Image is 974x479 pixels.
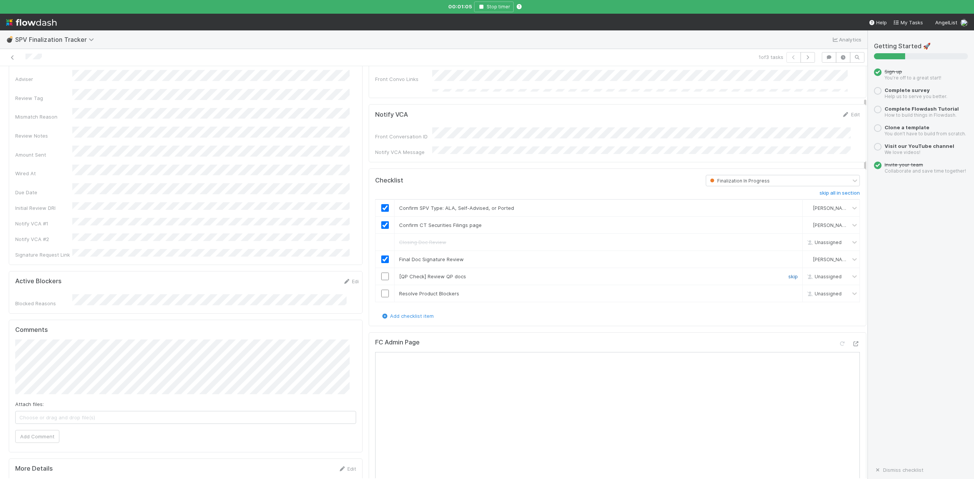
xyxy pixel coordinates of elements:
a: skip all in section [820,190,860,199]
span: Finalization In Progress [708,178,770,184]
div: Assigned To [375,91,432,98]
div: Notify VCA Message [375,148,432,156]
span: 💣 [6,36,14,43]
div: Blocked Reasons [15,300,72,307]
div: Notify VCA #1 [15,220,72,227]
h5: Active Blockers [15,278,62,285]
span: 1 of 3 tasks [759,53,783,61]
span: Closing Doc Review [399,239,446,245]
span: Unassigned [805,273,842,279]
span: AngelList [935,19,957,25]
span: [PERSON_NAME]-Gayob [813,205,867,211]
a: Edit [338,466,356,472]
a: Edit [842,111,860,117]
h5: Comments [15,326,356,334]
small: Collaborate and save time together! [885,168,966,174]
div: Signature Request Link [15,251,72,259]
div: Front Convo Links [375,75,432,83]
small: How to build things in Flowdash. [885,112,956,118]
h5: More Details [15,465,53,473]
span: 00:01:05 [448,3,471,10]
img: avatar_45aa71e2-cea6-4b00-9298-a0421aa61a2d.png [806,205,812,211]
img: avatar_45aa71e2-cea6-4b00-9298-a0421aa61a2d.png [960,19,968,27]
a: Visit our YouTube channel [885,143,954,149]
span: Choose or drag and drop file(s) [16,411,356,423]
button: Stop timer [474,2,514,12]
span: Unassigned [805,290,842,296]
div: Review Tag [15,94,72,102]
h6: skip all in section [820,190,860,196]
div: Initial Review DRI [15,204,72,212]
img: logo-inverted-e16ddd16eac7371096b0.svg [6,16,57,29]
div: Adviser [15,75,72,83]
span: Confirm CT Securities Filings page [399,222,482,228]
h5: Getting Started 🚀 [874,43,968,50]
span: My Tasks [893,19,923,25]
span: [PERSON_NAME]-Gayob [813,256,867,262]
a: Analytics [831,35,861,44]
button: Add Comment [15,430,59,443]
div: Amount Sent [15,151,72,159]
h5: Checklist [375,177,403,184]
div: Help [869,19,887,26]
label: Attach files: [15,400,44,408]
span: Final Doc Signature Review [399,256,464,262]
img: avatar_45aa71e2-cea6-4b00-9298-a0421aa61a2d.png [806,256,812,262]
img: avatar_45aa71e2-cea6-4b00-9298-a0421aa61a2d.png [806,222,812,228]
a: Clone a template [885,124,929,130]
small: We love videos! [885,149,920,155]
a: Add checklist item [381,313,434,319]
a: skip [788,273,798,279]
a: My Tasks [893,19,923,26]
h5: Notify VCA [375,111,408,119]
div: Due Date [15,189,72,196]
small: You’re off to a great start! [885,75,941,81]
small: Help us to serve you better. [885,94,947,99]
span: Sign up [885,68,902,75]
span: Unassigned [805,239,842,245]
div: Mismatch Reason [15,113,72,121]
a: Dismiss checklist [874,467,923,473]
div: Review Notes [15,132,72,140]
a: Complete Flowdash Tutorial [885,106,959,112]
a: Invite your team [885,162,923,168]
span: SPV Finalization Tracker [15,36,98,43]
div: Notify VCA #2 [15,235,72,243]
a: Complete survey [885,87,930,93]
div: Wired At [15,170,72,177]
h5: FC Admin Page [375,339,420,346]
span: [PERSON_NAME]-Gayob [813,222,867,228]
span: [QP Check] Review QP docs [399,273,466,279]
span: Confirm SPV Type: ALA, Self-Advised, or Ported [399,205,514,211]
small: You don’t have to build from scratch. [885,131,966,136]
a: Edit [343,278,361,284]
span: Resolve Product Blockers [399,290,459,297]
div: Front Conversation ID [375,133,432,140]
